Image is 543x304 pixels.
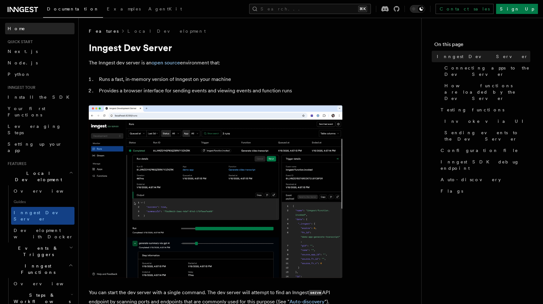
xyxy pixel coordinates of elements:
[89,105,342,278] img: Dev Server Demo
[127,28,206,34] a: Local Development
[5,245,69,258] span: Events & Triggers
[5,260,74,278] button: Inngest Functions
[14,281,79,286] span: Overview
[43,2,103,18] a: Documentation
[436,4,494,14] a: Contact sales
[437,53,528,60] span: Inngest Dev Server
[442,62,530,80] a: Connecting apps to the Dev Server
[145,2,186,17] a: AgentKit
[309,290,322,295] code: serve
[8,124,61,135] span: Leveraging Steps
[8,49,38,54] span: Next.js
[89,42,342,53] h1: Inngest Dev Server
[5,46,74,57] a: Next.js
[5,168,74,185] button: Local Development
[8,60,38,65] span: Node.js
[152,60,180,66] a: open source
[5,91,74,103] a: Install the SDK
[441,107,504,113] span: Testing functions
[441,176,501,183] span: Auto-discovery
[103,2,145,17] a: Examples
[8,142,62,153] span: Setting up your app
[97,75,342,84] li: Runs a fast, in-memory version of Inngest on your machine
[5,161,26,166] span: Features
[358,6,367,12] kbd: ⌘K
[8,72,31,77] span: Python
[47,6,99,11] span: Documentation
[11,207,74,225] a: Inngest Dev Server
[14,188,79,194] span: Overview
[11,278,74,289] a: Overview
[5,185,74,242] div: Local Development
[441,159,530,171] span: Inngest SDK debug endpoint
[97,86,342,95] li: Provides a browser interface for sending events and viewing events and function runs
[444,118,529,124] span: Invoke via UI
[5,103,74,121] a: Your first Functions
[496,4,538,14] a: Sign Up
[444,83,530,102] span: How functions are loaded by the Dev Server
[11,197,74,207] span: Guides
[442,116,530,127] a: Invoke via UI
[89,28,119,34] span: Features
[5,57,74,69] a: Node.js
[438,145,530,156] a: Configuration file
[442,80,530,104] a: How functions are loaded by the Dev Server
[14,228,73,239] span: Development with Docker
[5,263,68,275] span: Inngest Functions
[441,188,463,194] span: Flags
[434,51,530,62] a: Inngest Dev Server
[410,5,425,13] button: Toggle dark mode
[249,4,371,14] button: Search...⌘K
[11,225,74,242] a: Development with Docker
[5,85,36,90] span: Inngest tour
[107,6,141,11] span: Examples
[441,147,518,154] span: Configuration file
[5,69,74,80] a: Python
[5,242,74,260] button: Events & Triggers
[5,138,74,156] a: Setting up your app
[8,95,73,100] span: Install the SDK
[11,185,74,197] a: Overview
[444,65,530,77] span: Connecting apps to the Dev Server
[8,106,45,117] span: Your first Functions
[438,174,530,185] a: Auto-discovery
[444,129,530,142] span: Sending events to the Dev Server
[5,39,33,44] span: Quick start
[434,41,530,51] h4: On this page
[5,121,74,138] a: Leveraging Steps
[8,25,25,32] span: Home
[442,127,530,145] a: Sending events to the Dev Server
[438,185,530,197] a: Flags
[5,170,69,183] span: Local Development
[5,23,74,34] a: Home
[438,104,530,116] a: Testing functions
[438,156,530,174] a: Inngest SDK debug endpoint
[14,210,68,221] span: Inngest Dev Server
[148,6,182,11] span: AgentKit
[89,58,342,67] p: The Inngest dev server is an environment that:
